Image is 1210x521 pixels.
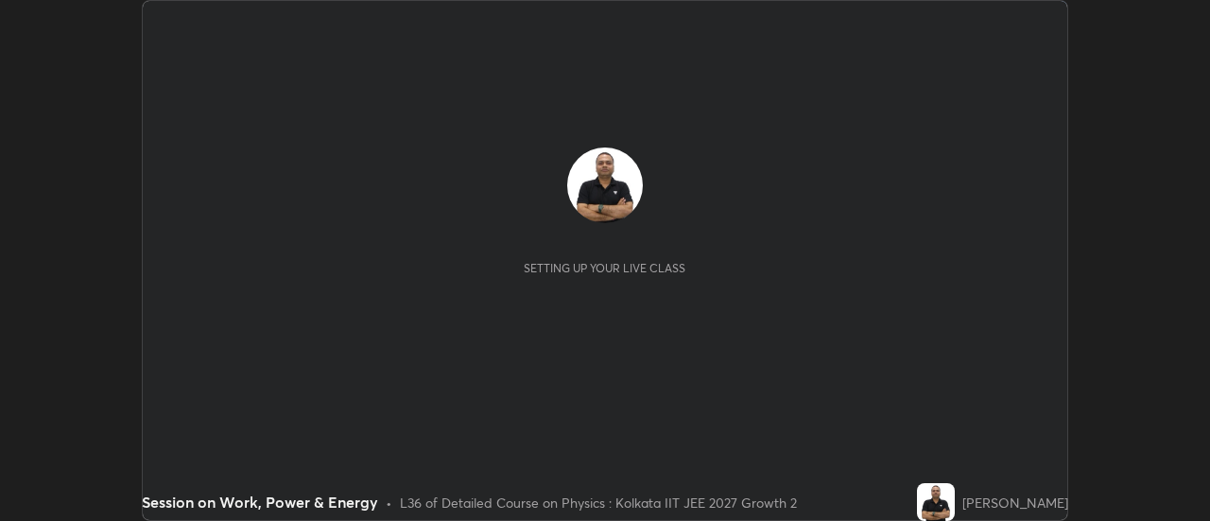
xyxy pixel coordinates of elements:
[962,493,1068,512] div: [PERSON_NAME]
[142,491,378,513] div: Session on Work, Power & Energy
[917,483,955,521] img: c64a45410bbe405998bfe880a3b0076b.jpg
[567,148,643,223] img: c64a45410bbe405998bfe880a3b0076b.jpg
[524,261,685,275] div: Setting up your live class
[400,493,797,512] div: L36 of Detailed Course on Physics : Kolkata IIT JEE 2027 Growth 2
[386,493,392,512] div: •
